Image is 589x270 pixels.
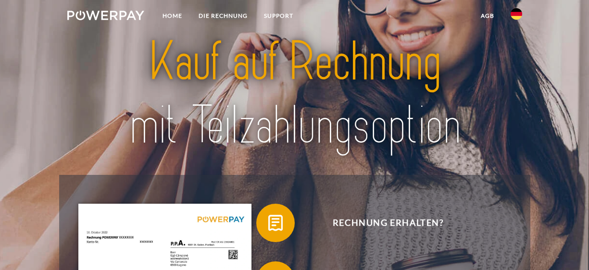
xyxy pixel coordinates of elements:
[256,7,301,25] a: SUPPORT
[263,211,288,235] img: qb_bill.svg
[89,27,500,160] img: title-powerpay_de.svg
[511,8,522,20] img: de
[256,204,506,242] button: Rechnung erhalten?
[270,204,506,242] span: Rechnung erhalten?
[473,7,502,25] a: agb
[67,11,145,20] img: logo-powerpay-white.svg
[190,7,256,25] a: DIE RECHNUNG
[154,7,190,25] a: Home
